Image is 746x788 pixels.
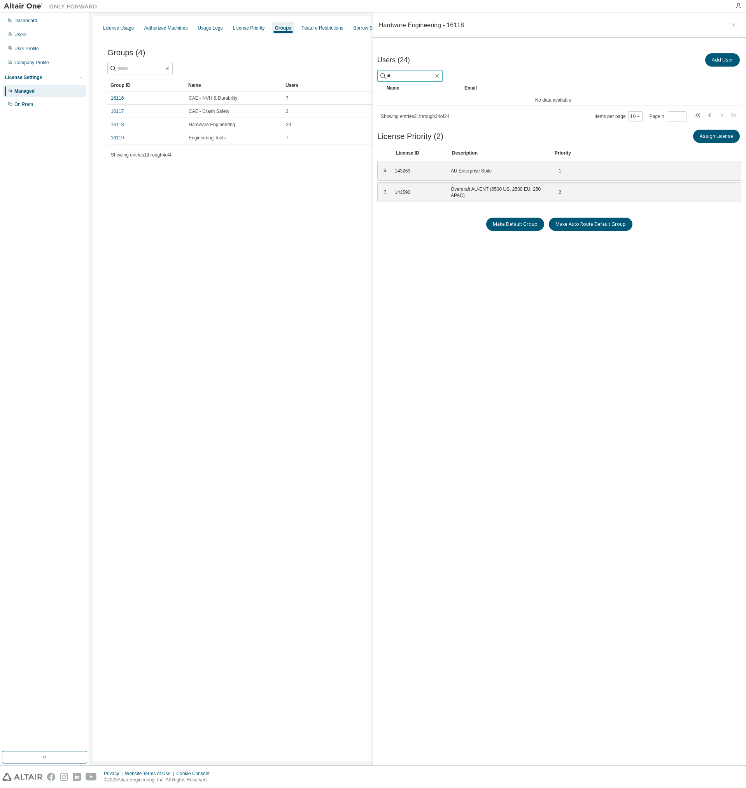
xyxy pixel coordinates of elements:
[110,79,182,91] div: Group ID
[233,25,265,31] div: License Priority
[464,82,726,94] div: Email
[125,770,176,777] div: Website Terms of Use
[5,74,42,81] div: License Settings
[451,186,544,199] div: Overdraft AU-ENT (6500 US, 2500 EU, 250 APAC)
[144,25,187,31] div: Authorized Machines
[396,150,443,156] div: License ID
[395,189,441,195] div: 141590
[111,95,124,101] a: 16116
[111,152,172,158] span: Showing entries 1 through 4 of 4
[377,56,410,64] span: Users (24)
[107,48,145,57] span: Groups (4)
[549,218,632,231] button: Make Auto Route Default Group
[286,121,291,128] span: 24
[382,168,387,174] div: ⠿
[387,82,458,94] div: Name
[4,2,101,10] img: Altair One
[286,135,289,141] span: 7
[14,32,26,38] div: Users
[381,114,449,119] span: Showing entries 21 through 24 of 24
[189,108,229,114] span: CAE - Crash Safety
[452,150,545,156] div: Description
[555,150,571,156] div: Priority
[630,113,641,120] button: 10
[553,189,561,195] div: 2
[176,770,214,777] div: Cookie Consent
[275,25,292,31] div: Groups
[377,94,729,106] td: No data available
[104,777,214,783] p: © 2025 Altair Engineering, Inc. All Rights Reserved.
[553,168,561,174] div: 1
[47,773,55,781] img: facebook.svg
[377,132,443,141] span: License Priority (2)
[285,79,706,91] div: Users
[486,218,544,231] button: Make Default Group
[14,88,35,94] div: Managed
[595,111,643,121] span: Items per page
[104,770,125,777] div: Privacy
[188,79,279,91] div: Name
[2,773,42,781] img: altair_logo.svg
[650,111,686,121] span: Page n.
[14,60,49,66] div: Company Profile
[286,108,289,114] span: 2
[111,135,124,141] a: 16119
[382,189,387,195] div: ⠿
[189,95,237,101] span: CAE - NVH & Durability
[14,46,39,52] div: User Profile
[103,25,134,31] div: License Usage
[189,135,226,141] span: Engineering Tools
[14,18,37,24] div: Dashboard
[379,22,464,28] div: Hardware Engineering - 16118
[705,53,740,67] button: Add User
[60,773,68,781] img: instagram.svg
[301,25,343,31] div: Feature Restrictions
[286,95,289,101] span: 7
[73,773,81,781] img: linkedin.svg
[189,121,235,128] span: Hardware Engineering
[111,108,124,114] a: 16117
[395,168,441,174] div: 143269
[111,121,124,128] a: 16118
[693,130,740,143] button: Assign License
[198,25,222,31] div: Usage Logs
[14,101,33,107] div: On Prem
[354,25,387,31] div: Borrow Settings
[86,773,97,781] img: youtube.svg
[451,168,544,174] div: AU Enterprise Suite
